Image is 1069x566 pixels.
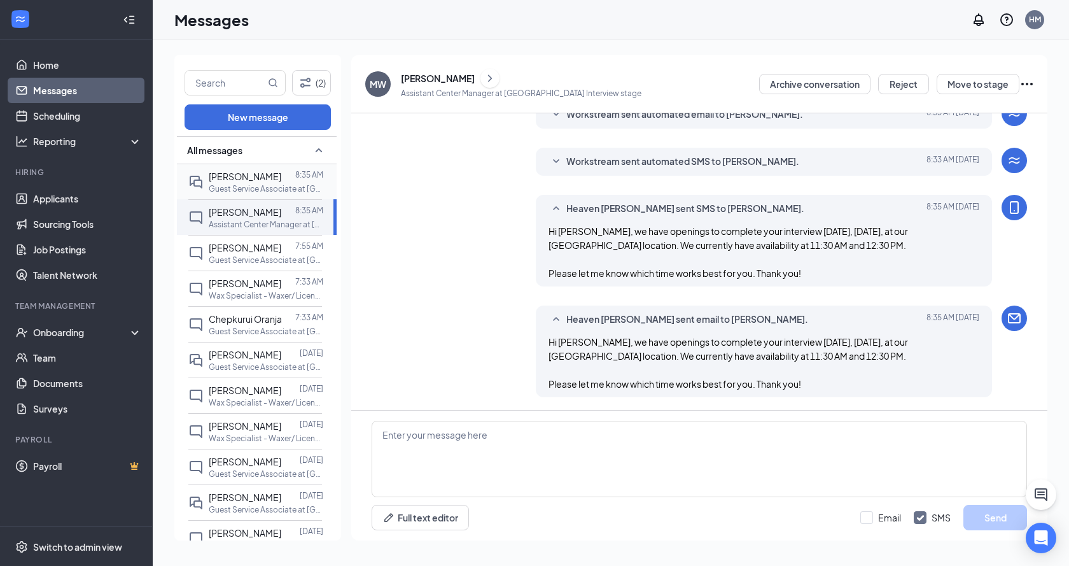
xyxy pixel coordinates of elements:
input: Search [185,71,265,95]
p: Wax Specialist - Waxer/ Licensed Esthetician at [GEOGRAPHIC_DATA] [209,433,323,444]
svg: ChatInactive [188,246,204,261]
svg: WorkstreamLogo [14,13,27,25]
div: Open Intercom Messenger [1026,523,1056,553]
span: [PERSON_NAME] [209,349,281,360]
p: Guest Service Associate at [GEOGRAPHIC_DATA] [209,540,323,551]
p: 7:33 AM [295,276,323,287]
p: [DATE] [300,490,323,501]
span: [DATE] 8:35 AM [926,201,979,216]
svg: Email [1007,311,1022,326]
span: [PERSON_NAME] [209,492,281,503]
button: Send [963,505,1027,530]
svg: SmallChevronUp [548,201,564,216]
svg: ChatInactive [188,460,204,475]
span: [DATE] 8:33 AM [926,154,979,169]
span: [PERSON_NAME] [209,456,281,467]
a: Scheduling [33,103,142,129]
p: Guest Service Associate at [GEOGRAPHIC_DATA] [209,255,323,265]
span: [DATE] 8:33 AM [926,107,979,122]
svg: SmallChevronDown [548,107,564,122]
svg: DoubleChat [188,353,204,368]
a: Home [33,52,142,78]
a: Sourcing Tools [33,211,142,237]
span: Heaven [PERSON_NAME] sent SMS to [PERSON_NAME]. [566,201,804,216]
svg: Analysis [15,135,28,148]
button: New message [185,104,331,130]
div: Team Management [15,301,139,311]
svg: ChatActive [1033,487,1049,502]
span: [PERSON_NAME] [209,278,281,289]
p: [DATE] [300,348,323,358]
svg: ChatInactive [188,210,204,225]
span: [PERSON_NAME] [209,242,281,253]
svg: SmallChevronUp [311,143,326,158]
a: Documents [33,371,142,396]
svg: WorkstreamLogo [1007,153,1022,168]
a: Team [33,345,142,371]
p: Wax Specialist - Waxer/ Licensed Esthetician at [GEOGRAPHIC_DATA] [209,290,323,301]
div: MW [370,78,386,90]
svg: Notifications [971,12,986,27]
svg: MobileSms [1007,200,1022,215]
svg: ChevronRight [484,71,496,86]
span: [DATE] 8:35 AM [926,312,979,327]
p: 8:35 AM [295,205,323,216]
p: [DATE] [300,455,323,465]
p: Guest Service Associate at [GEOGRAPHIC_DATA] [209,183,323,194]
button: Archive conversation [759,74,870,94]
button: Reject [878,74,929,94]
svg: ChatInactive [188,388,204,404]
div: [PERSON_NAME] [401,72,475,85]
svg: SmallChevronUp [548,312,564,327]
div: Reporting [33,135,143,148]
svg: Collapse [123,13,136,26]
svg: ChatInactive [188,281,204,297]
svg: ChatInactive [188,317,204,332]
svg: SmallChevronDown [548,154,564,169]
span: [PERSON_NAME] [209,385,281,396]
a: Messages [33,78,142,103]
button: Move to stage [937,74,1019,94]
p: 8:35 AM [295,169,323,180]
button: ChatActive [1026,479,1056,510]
button: Filter (2) [292,70,331,96]
span: All messages [187,144,242,157]
svg: UserCheck [15,326,28,339]
span: [PERSON_NAME] [209,171,281,182]
div: Onboarding [33,326,131,339]
p: Assistant Center Manager at [GEOGRAPHIC_DATA] [209,219,323,230]
span: [PERSON_NAME] [209,527,281,539]
button: Full text editorPen [372,505,469,530]
svg: WorkstreamLogo [1007,106,1022,121]
div: Switch to admin view [33,541,122,553]
svg: Filter [298,75,313,90]
p: [DATE] [300,383,323,394]
span: Chepkurui Oranja [209,313,282,325]
svg: QuestionInfo [999,12,1014,27]
a: Surveys [33,396,142,421]
p: [DATE] [300,419,323,430]
p: 7:55 AM [295,241,323,251]
div: HM [1029,14,1041,25]
p: Guest Service Associate at [GEOGRAPHIC_DATA] [209,504,323,515]
p: Guest Service Associate at [GEOGRAPHIC_DATA] [209,362,323,372]
svg: Ellipses [1019,76,1035,92]
p: Wax Specialist - Waxer/ Licensed Esthetician at [GEOGRAPHIC_DATA] [209,397,323,408]
div: Hiring [15,167,139,178]
a: Applicants [33,186,142,211]
span: [PERSON_NAME] [209,206,281,218]
p: Assistant Center Manager at [GEOGRAPHIC_DATA] Interview stage [401,88,641,99]
span: Workstream sent automated SMS to [PERSON_NAME]. [566,154,799,169]
span: Hi [PERSON_NAME], we have openings to complete your interview [DATE], [DATE], at our [GEOGRAPHIC_... [548,336,908,390]
svg: MagnifyingGlass [268,78,278,88]
span: [PERSON_NAME] [209,420,281,432]
span: Heaven [PERSON_NAME] sent email to [PERSON_NAME]. [566,312,808,327]
a: Talent Network [33,262,142,288]
a: PayrollCrown [33,453,142,479]
a: Job Postings [33,237,142,262]
button: ChevronRight [480,69,500,88]
p: Guest Service Associate at [GEOGRAPHIC_DATA] [209,326,323,337]
p: 7:33 AM [295,312,323,323]
span: Workstream sent automated email to [PERSON_NAME]. [566,107,803,122]
svg: Pen [382,511,395,524]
